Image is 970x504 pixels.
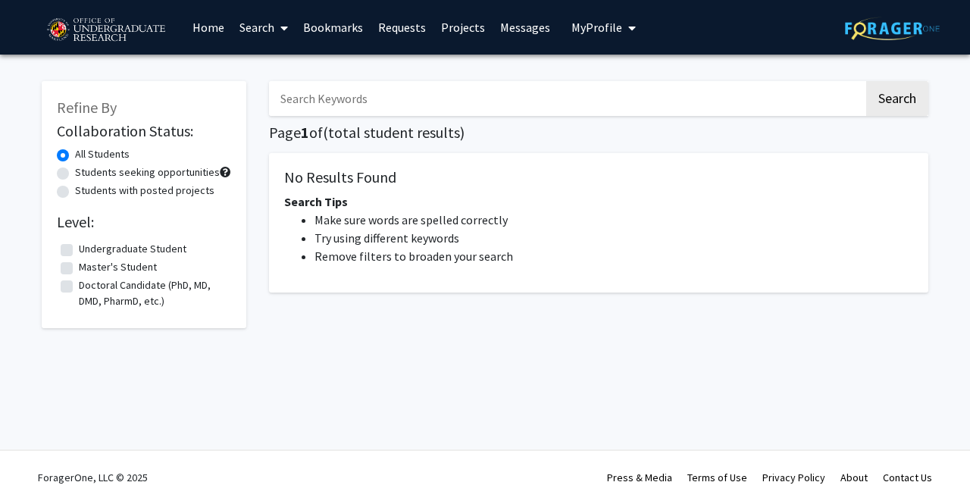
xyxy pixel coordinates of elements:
[840,471,868,484] a: About
[314,247,913,265] li: Remove filters to broaden your search
[762,471,825,484] a: Privacy Policy
[883,471,932,484] a: Contact Us
[79,277,227,309] label: Doctoral Candidate (PhD, MD, DMD, PharmD, etc.)
[232,1,296,54] a: Search
[75,164,220,180] label: Students seeking opportunities
[42,11,170,49] img: University of Maryland Logo
[607,471,672,484] a: Press & Media
[371,1,433,54] a: Requests
[57,213,231,231] h2: Level:
[296,1,371,54] a: Bookmarks
[314,229,913,247] li: Try using different keywords
[75,183,214,199] label: Students with posted projects
[433,1,493,54] a: Projects
[269,308,928,343] nav: Page navigation
[687,471,747,484] a: Terms of Use
[301,123,309,142] span: 1
[185,1,232,54] a: Home
[57,122,231,140] h2: Collaboration Status:
[269,124,928,142] h1: Page of ( total student results)
[38,451,148,504] div: ForagerOne, LLC © 2025
[57,98,117,117] span: Refine By
[79,259,157,275] label: Master's Student
[314,211,913,229] li: Make sure words are spelled correctly
[269,81,864,116] input: Search Keywords
[79,241,186,257] label: Undergraduate Student
[284,168,913,186] h5: No Results Found
[11,436,64,493] iframe: Chat
[571,20,622,35] span: My Profile
[75,146,130,162] label: All Students
[845,17,940,40] img: ForagerOne Logo
[493,1,558,54] a: Messages
[866,81,928,116] button: Search
[284,194,348,209] span: Search Tips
